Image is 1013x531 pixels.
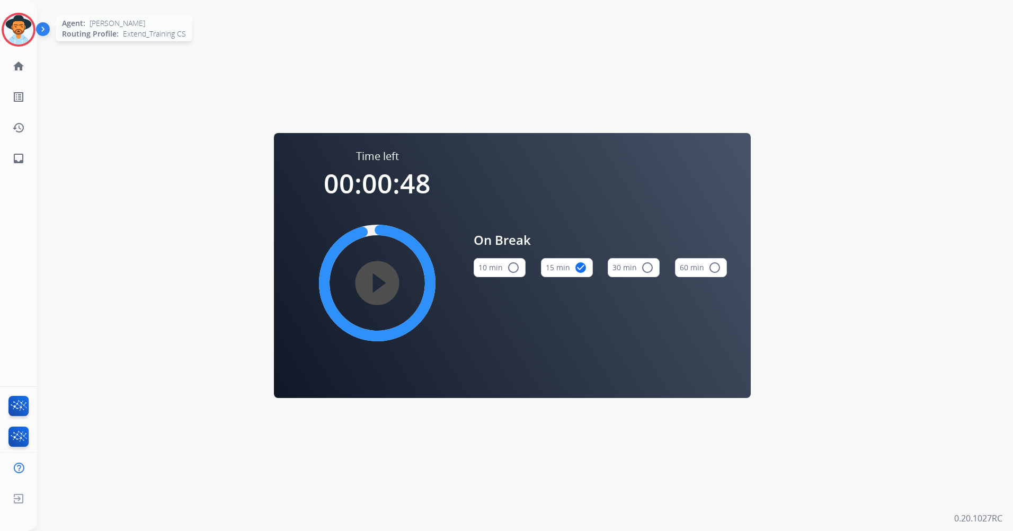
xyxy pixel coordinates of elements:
[324,165,431,201] span: 00:00:48
[12,152,25,165] mat-icon: inbox
[474,258,526,277] button: 10 min
[541,258,593,277] button: 15 min
[507,261,520,274] mat-icon: radio_button_unchecked
[4,15,33,45] img: avatar
[708,261,721,274] mat-icon: radio_button_unchecked
[123,29,186,39] span: Extend_Training CS
[62,29,119,39] span: Routing Profile:
[12,121,25,134] mat-icon: history
[474,231,727,250] span: On Break
[675,258,727,277] button: 60 min
[356,149,399,164] span: Time left
[954,512,1002,525] p: 0.20.1027RC
[62,18,85,29] span: Agent:
[574,261,587,274] mat-icon: check_circle
[608,258,660,277] button: 30 min
[371,277,384,289] mat-icon: play_circle_filled
[90,18,145,29] span: [PERSON_NAME]
[641,261,654,274] mat-icon: radio_button_unchecked
[12,91,25,103] mat-icon: list_alt
[12,60,25,73] mat-icon: home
